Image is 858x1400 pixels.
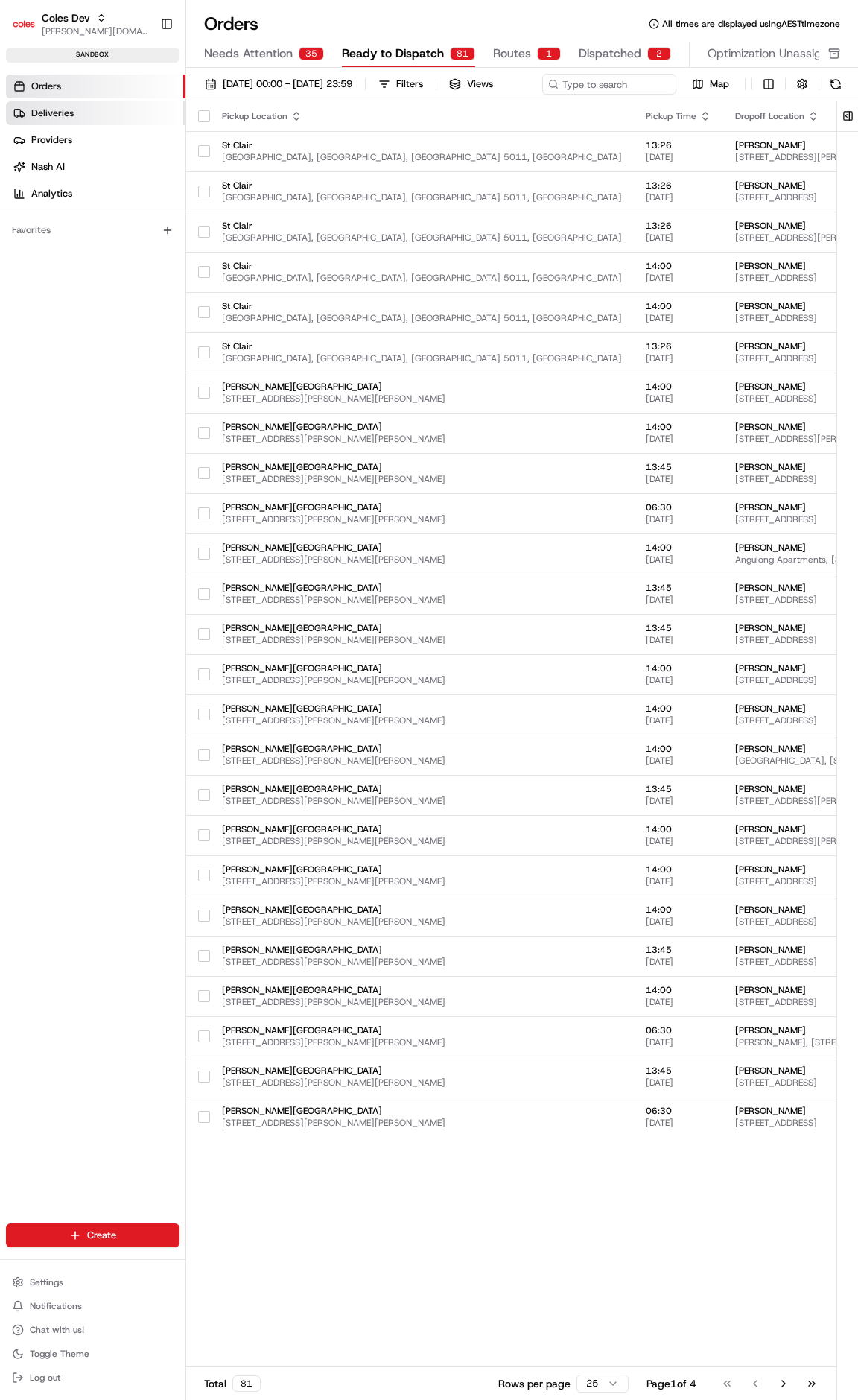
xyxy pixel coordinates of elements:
div: Page 1 of 4 [646,1376,696,1391]
span: [STREET_ADDRESS][PERSON_NAME][PERSON_NAME] [222,513,622,525]
span: 13:26 [646,180,711,191]
div: Start new chat [51,142,244,157]
span: [STREET_ADDRESS][PERSON_NAME][PERSON_NAME] [222,473,622,485]
p: Rows per page [498,1376,571,1391]
span: St Clair [222,139,622,151]
button: Log out [6,1367,179,1388]
span: 14:00 [646,260,711,272]
span: 14:00 [646,300,711,312]
span: [STREET_ADDRESS][PERSON_NAME][PERSON_NAME] [222,433,622,445]
span: [DATE] [646,513,711,525]
span: [DATE] [646,795,711,807]
span: 14:00 [646,542,711,554]
span: 13:45 [646,461,711,473]
span: [DATE] [646,232,711,244]
span: [PERSON_NAME][GEOGRAPHIC_DATA] [222,381,622,393]
img: Nash [15,15,45,45]
span: [DATE] [646,755,711,767]
span: [STREET_ADDRESS][PERSON_NAME][PERSON_NAME] [222,1117,622,1129]
div: Pickup Location [222,110,622,122]
span: [STREET_ADDRESS][PERSON_NAME][PERSON_NAME] [222,674,622,686]
span: [STREET_ADDRESS][PERSON_NAME][PERSON_NAME] [222,393,622,405]
span: Create [87,1229,116,1242]
span: 13:45 [646,783,711,795]
span: [PERSON_NAME][GEOGRAPHIC_DATA] [222,984,622,996]
div: Pickup Time [646,110,711,122]
span: 13:26 [646,341,711,352]
button: Settings [6,1272,179,1293]
span: Notifications [30,1300,82,1312]
span: [PERSON_NAME][GEOGRAPHIC_DATA] [222,864,622,875]
img: 1736555255976-a54dd68f-1ca7-489b-9aae-adbdc363a1c4 [15,142,42,169]
a: Analytics [6,182,185,206]
button: [PERSON_NAME][DOMAIN_NAME][EMAIL_ADDRESS][PERSON_NAME][DOMAIN_NAME] [42,25,148,37]
span: [STREET_ADDRESS][PERSON_NAME][PERSON_NAME] [222,916,622,928]
span: [DATE] [646,956,711,968]
input: Type to search [542,74,676,95]
span: [GEOGRAPHIC_DATA], [GEOGRAPHIC_DATA], [GEOGRAPHIC_DATA] 5011, [GEOGRAPHIC_DATA] [222,151,622,163]
span: Needs Attention [204,45,293,63]
span: [DATE] [646,473,711,485]
span: 13:45 [646,944,711,956]
span: 14:00 [646,743,711,755]
span: [PERSON_NAME][GEOGRAPHIC_DATA] [222,622,622,634]
div: We're available if you need us! [51,157,188,169]
span: Routes [493,45,531,63]
span: [DATE] [646,1077,711,1089]
div: Favorites [6,218,179,242]
span: 06:30 [646,1105,711,1117]
span: [DATE] [646,1117,711,1129]
span: [DATE] [646,433,711,445]
span: 14:00 [646,381,711,393]
span: Analytics [31,187,72,200]
a: Nash AI [6,155,185,179]
span: [PERSON_NAME][GEOGRAPHIC_DATA] [222,421,622,433]
div: Filters [396,77,423,91]
span: [DATE] [646,191,711,203]
span: 14:00 [646,703,711,715]
span: St Clair [222,260,622,272]
span: [STREET_ADDRESS][PERSON_NAME][PERSON_NAME] [222,1077,622,1089]
span: [DATE] [646,594,711,606]
p: Welcome 👋 [15,60,271,83]
span: [DATE] [646,352,711,364]
span: 13:26 [646,139,711,151]
span: [DATE] [646,272,711,284]
button: Coles Dev [42,10,90,25]
a: Powered byPylon [105,252,180,264]
span: Toggle Theme [30,1348,89,1360]
a: 📗Knowledge Base [9,210,120,237]
span: St Clair [222,341,622,352]
input: Clear [39,96,246,112]
span: Knowledge Base [30,216,114,231]
span: [PERSON_NAME][GEOGRAPHIC_DATA] [222,542,622,554]
span: Providers [31,133,72,147]
span: [GEOGRAPHIC_DATA], [GEOGRAPHIC_DATA], [GEOGRAPHIC_DATA] 5011, [GEOGRAPHIC_DATA] [222,272,622,284]
h1: Orders [204,12,258,36]
span: [PERSON_NAME][GEOGRAPHIC_DATA] [222,662,622,674]
span: St Clair [222,300,622,312]
span: [DATE] [646,674,711,686]
span: [DATE] [646,554,711,566]
img: Coles Dev [12,12,36,36]
button: [DATE] 00:00 - [DATE] 23:59 [198,74,359,95]
span: [STREET_ADDRESS][PERSON_NAME][PERSON_NAME] [222,835,622,847]
div: Total [204,1375,261,1392]
span: All times are displayed using AEST timezone [662,18,840,30]
a: Deliveries [6,101,185,125]
span: 06:30 [646,501,711,513]
span: [DATE] [646,312,711,324]
div: 2 [647,47,671,60]
div: 📗 [15,218,27,229]
span: [DATE] [646,875,711,887]
div: 81 [232,1375,261,1392]
span: [PERSON_NAME][GEOGRAPHIC_DATA] [222,904,622,916]
span: 14:00 [646,864,711,875]
div: 81 [450,47,475,60]
span: Ready to Dispatch [342,45,444,63]
span: Pylon [148,253,180,264]
button: Create [6,1223,179,1247]
button: Coles DevColes Dev[PERSON_NAME][DOMAIN_NAME][EMAIL_ADDRESS][PERSON_NAME][DOMAIN_NAME] [6,6,154,42]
